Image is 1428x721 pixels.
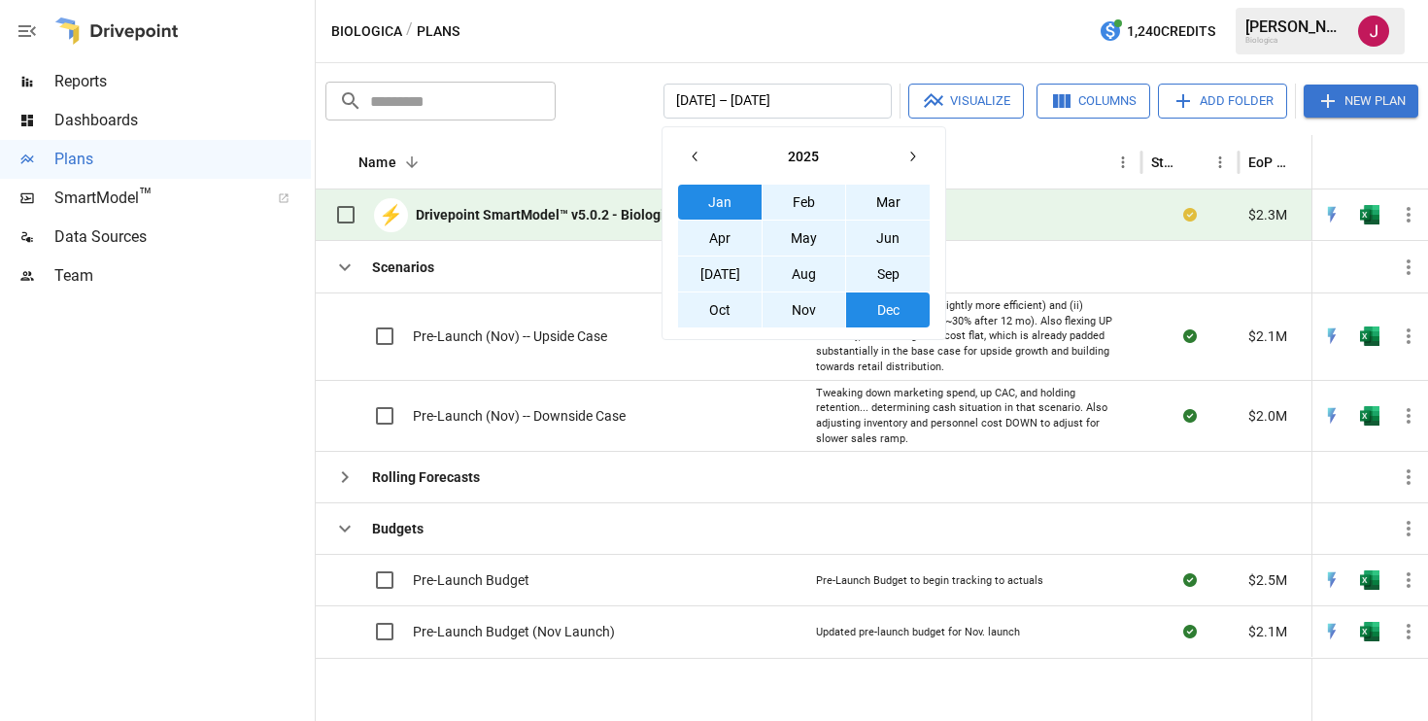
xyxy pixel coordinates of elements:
img: quick-edit-flash.b8aec18c.svg [1322,622,1342,641]
button: Description column menu [1109,149,1137,176]
span: Pre-Launch Budget [413,570,529,590]
div: Sync complete [1183,570,1197,590]
div: Status [1151,154,1177,170]
span: $2.1M [1248,326,1287,346]
b: Budgets [372,519,424,538]
span: $2.0M [1248,406,1287,426]
button: Nov [763,292,846,327]
img: quick-edit-flash.b8aec18c.svg [1322,205,1342,224]
button: Dec [846,292,930,327]
img: excel-icon.76473adf.svg [1360,406,1379,426]
button: Mar [846,185,930,220]
div: Open in Quick Edit [1322,406,1342,426]
span: Plans [54,148,311,171]
span: 1,240 Credits [1127,19,1215,44]
div: [DATE] – [DATE] [662,126,947,340]
span: Dashboards [54,109,311,132]
div: Sync complete [1183,406,1197,426]
div: Open in Quick Edit [1322,205,1342,224]
div: Your plan has changes in Excel that are not reflected in the Drivepoint Data Warehouse, select "S... [1183,205,1197,224]
button: 2025 [713,139,895,174]
div: Updated pre-launch budget for Nov. launch [816,625,1020,640]
button: Add Folder [1158,84,1287,119]
span: Pre-Launch (Nov) -- Upside Case [413,326,607,346]
div: Biologica [1245,36,1346,45]
button: Sort [398,149,425,176]
button: Visualize [908,84,1024,119]
span: $2.3M [1248,205,1287,224]
button: May [763,221,846,256]
span: SmartModel [54,187,256,210]
span: Data Sources [54,225,311,249]
img: quick-edit-flash.b8aec18c.svg [1322,326,1342,346]
div: Tweaking down marketing spend, up CAC, and holding retention... determining cash situation in tha... [816,386,1127,447]
span: Team [54,264,311,288]
button: Feb [763,185,846,220]
div: Name [358,154,396,170]
img: excel-icon.76473adf.svg [1360,570,1379,590]
div: Open in Excel [1360,406,1379,426]
button: Aug [763,257,846,292]
div: Open in Quick Edit [1322,570,1342,590]
button: Sort [1179,149,1207,176]
span: $2.1M [1248,622,1287,641]
div: Pre-Launch Budget to begin tracking to actuals [816,573,1043,589]
img: quick-edit-flash.b8aec18c.svg [1322,570,1342,590]
button: New Plan [1304,85,1418,118]
button: [DATE] – [DATE] [663,84,892,119]
div: Open in Excel [1360,622,1379,641]
span: Pre-Launch Budget (Nov Launch) [413,622,615,641]
button: Biologica [331,19,402,44]
div: Open in Quick Edit [1322,326,1342,346]
b: Scenarios [372,257,434,277]
span: Reports [54,70,311,93]
button: Sep [846,257,930,292]
button: Sort [1401,149,1428,176]
div: Open in Quick Edit [1322,622,1342,641]
span: Pre-Launch (Nov) -- Downside Case [413,406,626,426]
img: excel-icon.76473adf.svg [1360,326,1379,346]
img: Joey Zwillinger [1358,16,1389,47]
button: Columns [1037,84,1150,119]
button: Oct [678,292,762,327]
div: Sync complete [1183,622,1197,641]
div: / [406,19,413,44]
div: Sync complete [1183,326,1197,346]
button: Status column menu [1207,149,1234,176]
div: Open in Excel [1360,570,1379,590]
div: [PERSON_NAME] [1245,17,1346,36]
img: excel-icon.76473adf.svg [1360,622,1379,641]
div: Flexing up (i) marketing (slightly more efficient) and (ii) retention (slightly better -- ~30% af... [816,298,1127,375]
button: Jun [846,221,930,256]
img: excel-icon.76473adf.svg [1360,205,1379,224]
button: Apr [678,221,762,256]
button: Sort [1296,149,1323,176]
div: EoP Cash [1248,154,1294,170]
button: Jan [678,185,762,220]
button: [DATE] [678,257,762,292]
span: $2.5M [1248,570,1287,590]
span: ™ [139,184,153,208]
b: Rolling Forecasts [372,467,480,487]
div: ⚡ [374,198,408,232]
div: Open in Excel [1360,205,1379,224]
button: Joey Zwillinger [1346,4,1401,58]
div: Open in Excel [1360,326,1379,346]
img: quick-edit-flash.b8aec18c.svg [1322,406,1342,426]
b: Drivepoint SmartModel™ v5.0.2 - Biologica [416,205,679,224]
